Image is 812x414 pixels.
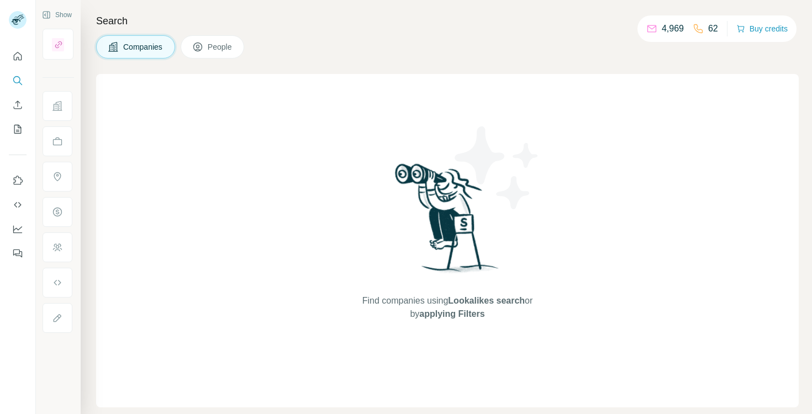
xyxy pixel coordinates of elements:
h4: Search [96,13,799,29]
button: Buy credits [736,21,788,36]
button: Use Surfe on LinkedIn [9,171,27,190]
button: Feedback [9,243,27,263]
p: 62 [708,22,718,35]
button: Enrich CSV [9,95,27,115]
span: applying Filters [419,309,484,319]
button: Use Surfe API [9,195,27,215]
button: Quick start [9,46,27,66]
p: 4,969 [662,22,684,35]
button: My lists [9,119,27,139]
img: Surfe Illustration - Woman searching with binoculars [390,161,505,284]
img: Surfe Illustration - Stars [447,118,547,217]
button: Search [9,71,27,91]
span: Find companies using or by [359,294,536,321]
span: Companies [123,41,164,52]
span: People [208,41,233,52]
span: Lookalikes search [448,296,525,305]
button: Dashboard [9,219,27,239]
button: Show [34,7,80,23]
